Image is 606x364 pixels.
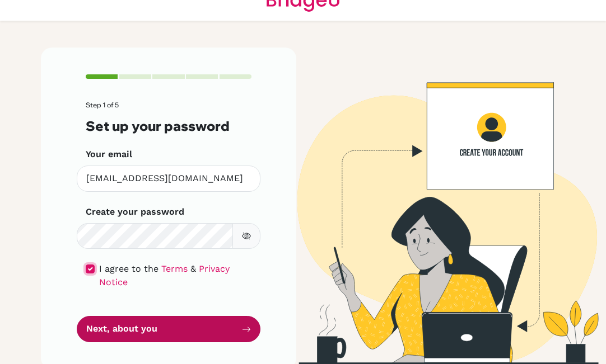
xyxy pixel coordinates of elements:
[161,263,188,274] a: Terms
[77,316,260,342] button: Next, about you
[99,263,159,274] span: I agree to the
[86,101,119,109] span: Step 1 of 5
[77,166,260,192] input: Insert your email*
[86,118,251,134] h3: Set up your password
[86,148,132,161] label: Your email
[190,263,196,274] span: &
[86,205,184,219] label: Create your password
